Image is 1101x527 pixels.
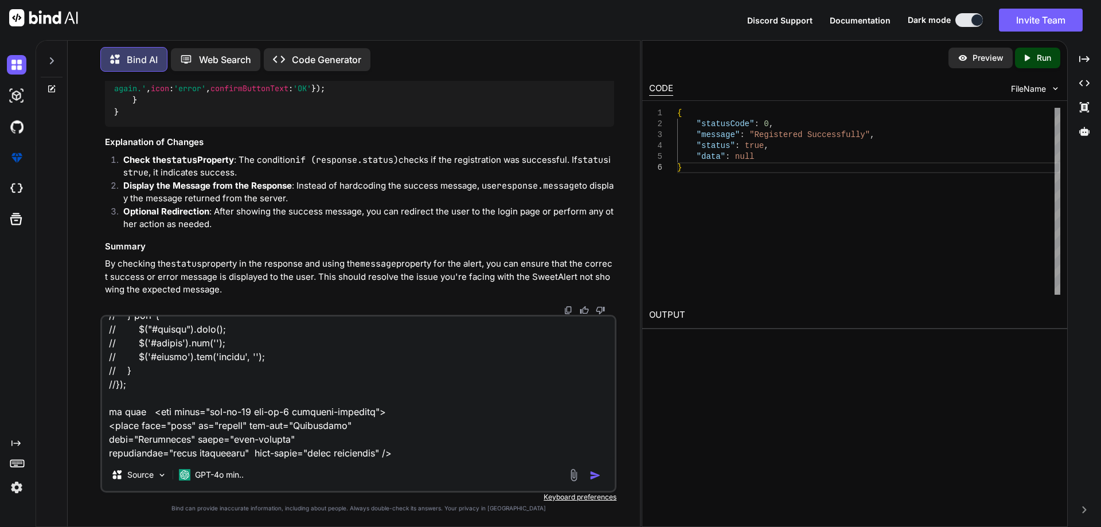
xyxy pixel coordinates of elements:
div: 2 [649,119,662,130]
span: "status" [696,141,735,150]
span: icon [151,83,169,93]
p: : After showing the success message, you can redirect the user to the login page or perform any o... [123,205,614,231]
img: Bind AI [9,9,78,26]
textarea: @lorem IpsumdolOR.Sita.ConSectetuRadip @elits DoeiUsmodtempori @* Utl etdo magnaaliqua en adminim... [102,317,615,459]
img: Pick Models [157,470,167,480]
span: message [348,72,380,82]
h3: Summary [105,240,614,253]
strong: Display the Message from the Response [123,180,292,191]
p: Run [1037,52,1051,64]
p: Keyboard preferences [100,493,616,502]
img: copy [564,306,573,315]
span: "statusCode" [696,119,754,128]
button: Invite Team [999,9,1083,32]
span: 0 [764,119,768,128]
p: Preview [973,52,1004,64]
img: githubDark [7,117,26,136]
span: , [870,130,874,139]
span: Swal [160,72,178,82]
code: response.message [497,180,579,192]
p: GPT-4o min.. [195,469,244,481]
span: confirmButtonText [210,83,288,93]
span: null [735,152,754,161]
span: : [735,141,739,150]
span: , [768,119,773,128]
span: : [754,119,759,128]
div: 1 [649,108,662,119]
img: like [580,306,589,315]
img: attachment [567,469,580,482]
span: Dark mode [908,14,951,26]
code: status [577,154,608,166]
img: premium [7,148,26,167]
code: status [166,154,197,166]
div: 5 [649,151,662,162]
strong: Check the Property [123,154,234,165]
span: { [677,108,682,118]
p: Web Search [199,53,251,67]
span: title [210,72,233,82]
span: 'Error!' [238,72,275,82]
strong: Optional Redirection [123,206,209,217]
span: } [677,163,682,172]
span: "message" [696,130,740,139]
button: Discord Support [747,14,813,26]
h3: Explanation of Changes [105,136,614,149]
div: CODE [649,82,673,96]
h2: OUTPUT [642,302,1067,329]
span: else [137,72,155,82]
span: FileName [1011,83,1046,95]
p: Code Generator [292,53,361,67]
span: "Registered Successfully" [749,130,870,139]
p: Bind AI [127,53,158,67]
span: 'OK' [293,83,311,93]
span: 'error' [174,83,206,93]
img: settings [7,478,26,497]
p: Source [127,469,154,481]
span: Documentation [830,15,891,25]
button: Documentation [830,14,891,26]
p: By checking the property in the response and using the property for the alert, you can ensure tha... [105,257,614,296]
p: : The condition checks if the registration was successful. If is , it indicates success. [123,154,614,179]
div: 6 [649,162,662,173]
p: Bind can provide inaccurate information, including about people. Always double-check its answers.... [100,504,616,513]
img: icon [589,470,601,481]
span: fire [183,72,201,82]
div: 4 [649,140,662,151]
span: Discord Support [747,15,813,25]
code: if (response.status) [295,154,399,166]
code: message [360,258,396,270]
img: darkChat [7,55,26,75]
span: : [740,130,744,139]
code: status [171,258,202,270]
div: 3 [649,130,662,140]
code: true [128,167,149,178]
img: dislike [596,306,605,315]
span: , [764,141,768,150]
img: chevron down [1051,84,1060,93]
span: "data" [696,152,725,161]
p: : Instead of hardcoding the success message, use to display the message returned from the server. [123,179,614,205]
img: darkAi-studio [7,86,26,106]
span: text [279,72,298,82]
span: : [725,152,730,161]
img: cloudideIcon [7,179,26,198]
img: preview [958,53,968,63]
img: GPT-4o mini [179,469,190,481]
span: true [744,141,764,150]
